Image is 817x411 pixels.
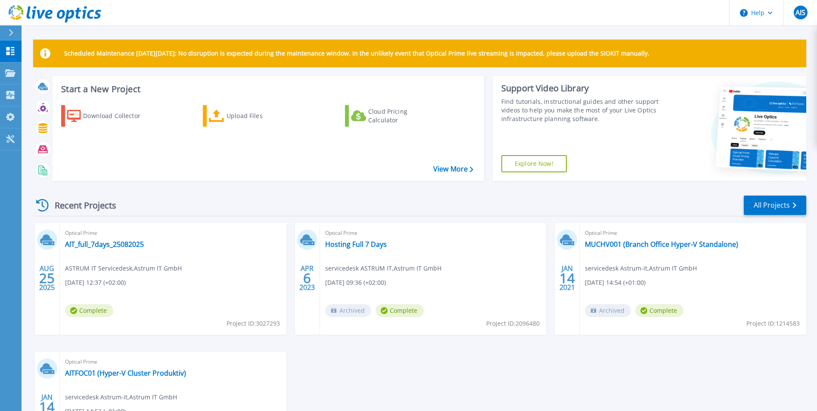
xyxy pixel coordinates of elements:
[325,228,541,238] span: Optical Prime
[65,392,177,402] span: servicedesk Astrum-it , Astrum IT GmbH
[746,319,800,328] span: Project ID: 1214583
[501,83,661,94] div: Support Video Library
[433,165,473,173] a: View More
[83,107,152,125] div: Download Collector
[65,240,144,249] a: AIT_full_7days_25082025
[227,319,280,328] span: Project ID: 3027293
[376,304,424,317] span: Complete
[325,304,371,317] span: Archived
[39,262,55,294] div: AUG 2025
[486,319,540,328] span: Project ID: 2096480
[559,274,575,282] span: 14
[227,107,295,125] div: Upload Files
[501,97,661,123] div: Find tutorials, instructional guides and other support videos to help you make the most of your L...
[65,228,281,238] span: Optical Prime
[368,107,437,125] div: Cloud Pricing Calculator
[33,195,128,216] div: Recent Projects
[65,369,186,377] a: AITFOC01 (Hyper-V Cluster Produktiv)
[61,84,473,94] h3: Start a New Project
[325,264,441,273] span: servicedesk ASTRUM IT , Astrum IT GmbH
[39,403,55,411] span: 14
[559,262,575,294] div: JAN 2021
[65,304,113,317] span: Complete
[585,228,801,238] span: Optical Prime
[585,304,631,317] span: Archived
[325,240,387,249] a: Hosting Full 7 Days
[635,304,683,317] span: Complete
[303,274,311,282] span: 6
[585,264,697,273] span: servicedesk Astrum-it , Astrum IT GmbH
[64,50,649,57] p: Scheduled Maintenance [DATE][DATE]: No disruption is expected during the maintenance window. In t...
[65,264,182,273] span: ASTRUM IT Servicedesk , Astrum IT GmbH
[345,105,441,127] a: Cloud Pricing Calculator
[39,274,55,282] span: 25
[744,196,806,215] a: All Projects
[65,278,126,287] span: [DATE] 12:37 (+02:00)
[325,278,386,287] span: [DATE] 09:36 (+02:00)
[299,262,315,294] div: APR 2023
[585,240,738,249] a: MUCHV001 (Branch Office Hyper-V Standalone)
[585,278,646,287] span: [DATE] 14:54 (+01:00)
[65,357,281,367] span: Optical Prime
[795,9,805,16] span: AIS
[203,105,299,127] a: Upload Files
[61,105,157,127] a: Download Collector
[501,155,567,172] a: Explore Now!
